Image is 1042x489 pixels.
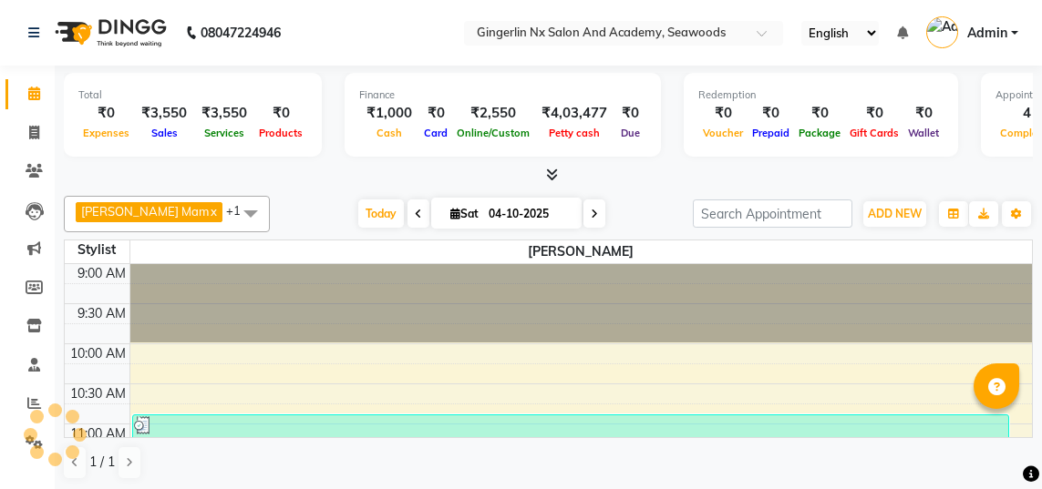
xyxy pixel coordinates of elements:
[226,203,254,218] span: +1
[698,87,944,103] div: Redemption
[78,87,307,103] div: Total
[452,103,534,124] div: ₹2,550
[967,24,1007,43] span: Admin
[209,204,217,219] a: x
[903,127,944,139] span: Wallet
[698,103,748,124] div: ₹0
[194,103,254,124] div: ₹3,550
[89,453,115,472] span: 1 / 1
[845,127,903,139] span: Gift Cards
[200,127,249,139] span: Services
[359,103,419,124] div: ₹1,000
[845,103,903,124] div: ₹0
[67,344,129,363] div: 10:00 AM
[534,103,614,124] div: ₹4,03,477
[794,127,845,139] span: Package
[794,103,845,124] div: ₹0
[614,103,646,124] div: ₹0
[863,201,926,227] button: ADD NEW
[926,16,958,48] img: Admin
[254,127,307,139] span: Products
[748,127,794,139] span: Prepaid
[693,199,852,228] input: Search Appointment
[358,199,404,228] span: Today
[452,127,534,139] span: Online/Custom
[65,240,129,260] div: Stylist
[74,304,129,323] div: 9:30 AM
[359,87,646,103] div: Finance
[78,103,134,124] div: ₹0
[67,384,129,403] div: 10:30 AM
[903,103,944,124] div: ₹0
[254,103,307,124] div: ₹0
[483,200,574,228] input: 2025-10-04
[748,103,794,124] div: ₹0
[372,127,407,139] span: Cash
[544,127,604,139] span: Petty cash
[616,127,645,139] span: Due
[78,127,134,139] span: Expenses
[134,103,194,124] div: ₹3,550
[81,204,209,219] span: [PERSON_NAME] Mam
[46,7,171,58] img: logo
[868,207,922,220] span: ADD NEW
[419,103,452,124] div: ₹0
[130,240,1033,263] span: [PERSON_NAME]
[74,264,129,283] div: 9:00 AM
[147,127,182,139] span: Sales
[67,424,129,443] div: 11:00 AM
[201,7,281,58] b: 08047224946
[446,207,483,220] span: Sat
[698,127,748,139] span: Voucher
[419,127,452,139] span: Card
